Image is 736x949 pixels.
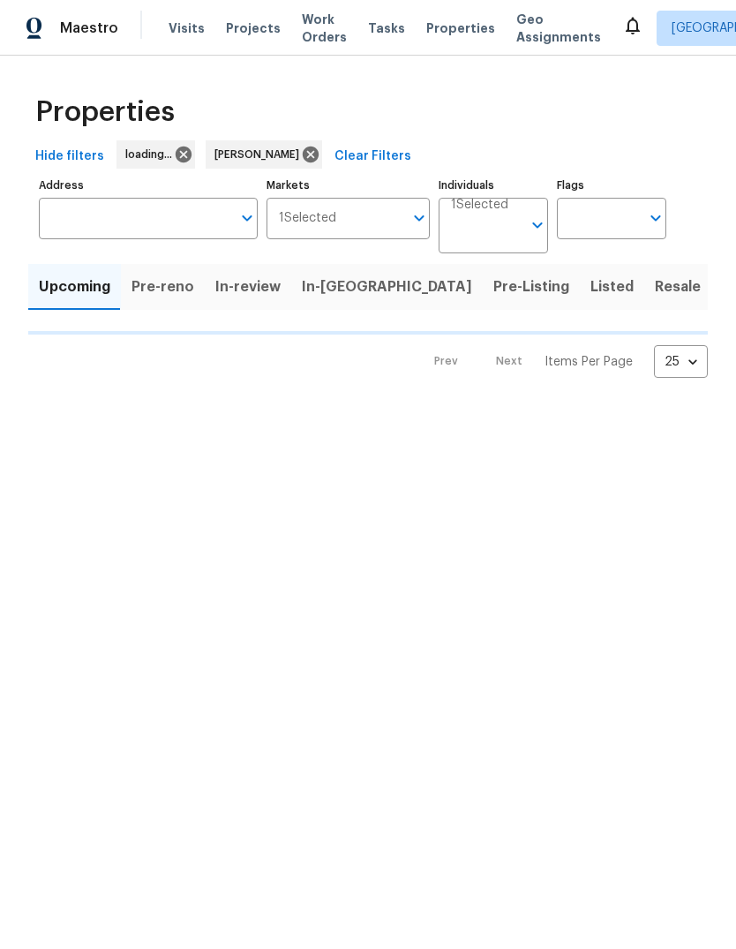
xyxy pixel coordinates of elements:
span: Properties [426,19,495,37]
span: Tasks [368,22,405,34]
label: Individuals [439,180,548,191]
span: Pre-Listing [493,275,569,299]
button: Open [407,206,432,230]
span: Projects [226,19,281,37]
button: Open [643,206,668,230]
span: Listed [590,275,634,299]
span: Pre-reno [131,275,194,299]
label: Markets [267,180,431,191]
div: 25 [654,339,708,385]
nav: Pagination Navigation [417,345,708,378]
span: 1 Selected [279,211,336,226]
span: Upcoming [39,275,110,299]
label: Address [39,180,258,191]
span: Hide filters [35,146,104,168]
span: 1 Selected [451,198,508,213]
button: Open [235,206,259,230]
button: Clear Filters [327,140,418,173]
span: Maestro [60,19,118,37]
button: Open [525,213,550,237]
button: Hide filters [28,140,111,173]
span: Resale [655,275,701,299]
span: [PERSON_NAME] [214,146,306,163]
div: loading... [116,140,195,169]
span: In-[GEOGRAPHIC_DATA] [302,275,472,299]
span: Visits [169,19,205,37]
span: loading... [125,146,179,163]
span: Clear Filters [334,146,411,168]
span: Work Orders [302,11,347,46]
label: Flags [557,180,666,191]
span: Geo Assignments [516,11,601,46]
p: Items Per Page [544,353,633,371]
span: Properties [35,103,175,121]
span: In-review [215,275,281,299]
div: [PERSON_NAME] [206,140,322,169]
